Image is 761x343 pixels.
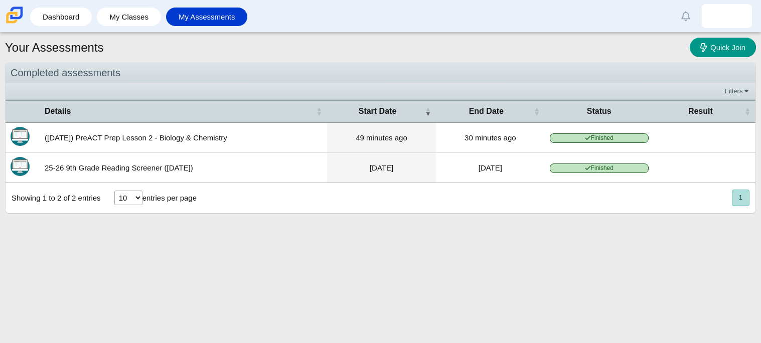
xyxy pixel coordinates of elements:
[45,106,314,117] span: Details
[6,183,101,213] div: Showing 1 to 2 of 2 entries
[731,190,749,206] nav: pagination
[6,63,755,83] div: Completed assessments
[40,123,327,153] td: ([DATE]) PreACT Prep Lesson 2 - Biology & Chemistry
[550,163,649,173] span: Finished
[722,86,753,96] a: Filters
[35,8,87,26] a: Dashboard
[550,133,649,143] span: Finished
[744,106,750,116] span: Result : Activate to sort
[370,163,393,172] time: Aug 26, 2025 at 2:01 PM
[659,106,742,117] span: Result
[5,39,104,56] h1: Your Assessments
[102,8,156,26] a: My Classes
[441,106,532,117] span: End Date
[479,163,502,172] time: Aug 26, 2025 at 2:33 PM
[4,5,25,26] img: Carmen School of Science & Technology
[732,190,749,206] button: 1
[719,8,735,24] img: marialis.velazquez.HXfIk0
[356,133,407,142] time: Sep 29, 2025 at 9:30 AM
[11,127,30,146] img: Itembank
[171,8,243,26] a: My Assessments
[465,133,516,142] time: Sep 29, 2025 at 9:48 AM
[675,5,697,27] a: Alerts
[332,106,423,117] span: Start Date
[316,106,322,116] span: Details : Activate to sort
[142,194,197,202] label: entries per page
[690,38,756,57] a: Quick Join
[550,106,649,117] span: Status
[534,106,540,116] span: End Date : Activate to sort
[11,157,30,176] img: Itembank
[710,43,745,52] span: Quick Join
[425,106,431,116] span: Start Date : Activate to remove sorting
[40,153,327,183] td: 25-26 9th Grade Reading Screener ([DATE])
[4,19,25,27] a: Carmen School of Science & Technology
[702,4,752,28] a: marialis.velazquez.HXfIk0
